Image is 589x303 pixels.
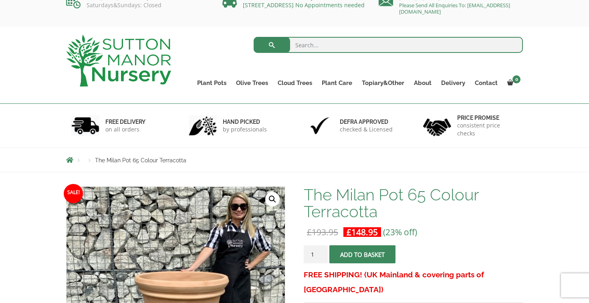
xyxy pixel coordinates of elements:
[66,157,523,163] nav: Breadcrumbs
[423,113,451,138] img: 4.jpg
[347,226,351,238] span: £
[304,186,523,220] h1: The Milan Pot 65 Colour Terracotta
[357,77,409,89] a: Topiary&Other
[192,77,231,89] a: Plant Pots
[265,192,280,206] a: View full-screen image gallery
[223,125,267,133] p: by professionals
[95,157,186,164] span: The Milan Pot 65 Colour Terracotta
[304,245,328,263] input: Product quantity
[383,226,417,238] span: (23% off)
[502,77,523,89] a: 0
[273,77,317,89] a: Cloud Trees
[189,115,217,136] img: 2.jpg
[254,37,523,53] input: Search...
[457,114,518,121] h6: Price promise
[340,125,393,133] p: checked & Licensed
[470,77,502,89] a: Contact
[71,115,99,136] img: 1.jpg
[105,118,145,125] h6: FREE DELIVERY
[66,2,210,8] p: Saturdays&Sundays: Closed
[231,77,273,89] a: Olive Trees
[105,125,145,133] p: on all orders
[307,226,312,238] span: £
[340,118,393,125] h6: Defra approved
[307,226,338,238] bdi: 193.95
[399,2,510,15] a: Please Send All Enquiries To: [EMAIL_ADDRESS][DOMAIN_NAME]
[243,1,365,9] a: [STREET_ADDRESS] No Appointments needed
[317,77,357,89] a: Plant Care
[512,75,520,83] span: 0
[436,77,470,89] a: Delivery
[306,115,334,136] img: 3.jpg
[457,121,518,137] p: consistent price checks
[223,118,267,125] h6: hand picked
[304,267,523,297] h3: FREE SHIPPING! (UK Mainland & covering parts of [GEOGRAPHIC_DATA])
[409,77,436,89] a: About
[64,184,83,203] span: Sale!
[66,35,171,87] img: logo
[347,226,378,238] bdi: 148.95
[329,245,395,263] button: Add to basket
